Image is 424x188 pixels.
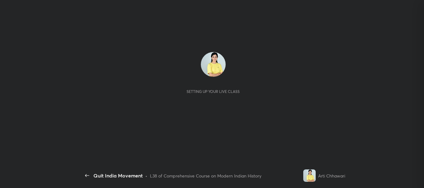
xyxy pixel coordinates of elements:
[318,173,345,179] div: Arti Chhawari
[303,169,316,182] img: f9cedfd879bc469590c381557314c459.jpg
[201,52,226,77] img: f9cedfd879bc469590c381557314c459.jpg
[93,172,143,179] div: Quit India Movement
[145,173,147,179] div: •
[187,89,240,94] div: Setting up your live class
[150,173,261,179] div: L38 of Comprehensive Course on Modern Indian History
